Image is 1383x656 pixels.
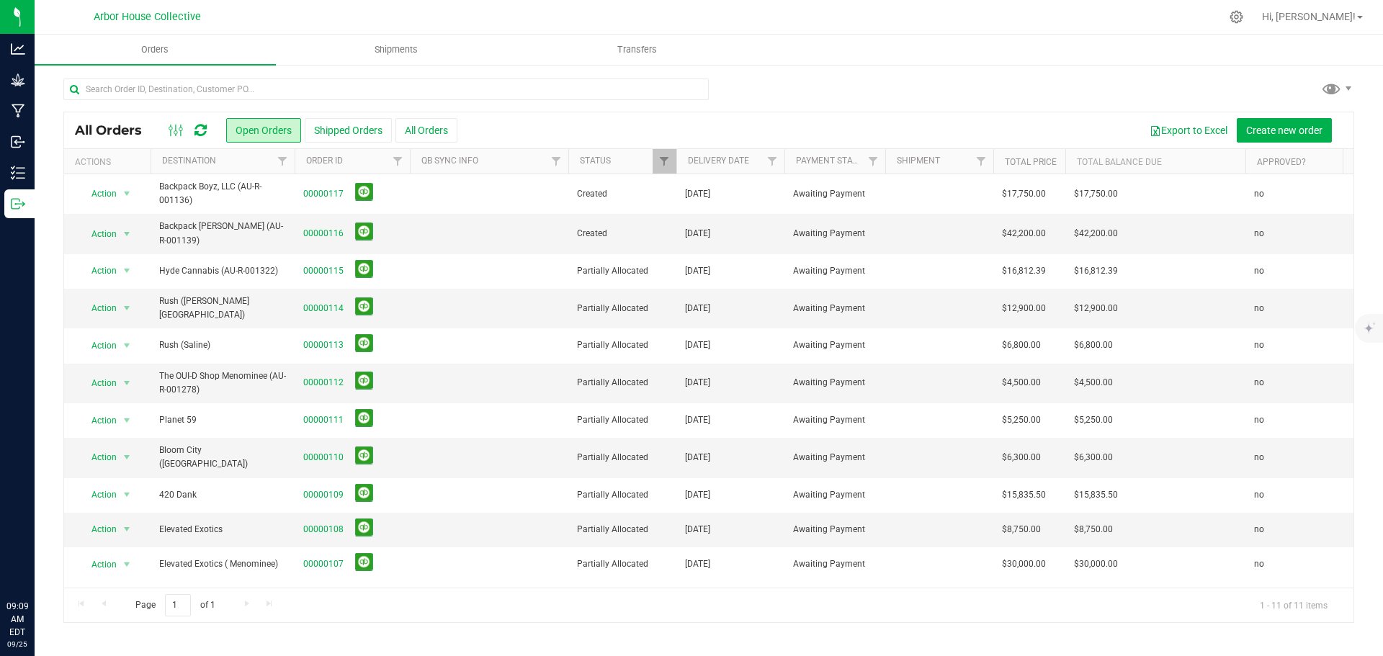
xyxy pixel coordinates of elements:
span: Created [577,187,668,201]
span: $30,000.00 [1074,557,1118,571]
a: Filter [545,149,568,174]
button: Open Orders [226,118,301,143]
a: 00000109 [303,488,344,502]
span: Action [79,224,117,244]
inline-svg: Inventory [11,166,25,180]
span: Backpack Boyz, LLC (AU-R-001136) [159,180,286,207]
a: Filter [386,149,410,174]
span: [DATE] [685,227,710,241]
span: no [1254,264,1264,278]
span: $42,200.00 [1074,227,1118,241]
span: Partially Allocated [577,488,668,502]
button: Shipped Orders [305,118,392,143]
span: $6,800.00 [1074,338,1113,352]
span: select [118,554,136,575]
span: no [1254,376,1264,390]
span: Partially Allocated [577,557,668,571]
span: Action [79,336,117,356]
span: no [1254,227,1264,241]
span: Awaiting Payment [793,302,877,315]
span: $12,900.00 [1002,302,1046,315]
span: Rush ([PERSON_NAME][GEOGRAPHIC_DATA]) [159,295,286,322]
input: 1 [165,594,191,616]
span: no [1254,451,1264,464]
div: Manage settings [1227,10,1245,24]
span: Action [79,485,117,505]
a: 00000115 [303,264,344,278]
a: 00000112 [303,376,344,390]
span: select [118,373,136,393]
span: 1 - 11 of 11 items [1248,594,1339,616]
span: $6,300.00 [1002,451,1041,464]
span: Shipments [355,43,437,56]
span: no [1254,413,1264,427]
span: $5,250.00 [1002,413,1041,427]
span: Planet 59 [159,413,286,427]
span: $5,250.00 [1074,413,1113,427]
span: Transfers [598,43,676,56]
span: Action [79,519,117,539]
span: no [1254,488,1264,502]
span: $16,812.39 [1002,264,1046,278]
button: Export to Excel [1140,118,1237,143]
a: Filter [861,149,885,174]
inline-svg: Outbound [11,197,25,211]
a: QB Sync Info [421,156,478,166]
a: Filter [271,149,295,174]
p: 09/25 [6,639,28,650]
span: $12,900.00 [1074,302,1118,315]
span: select [118,336,136,356]
input: Search Order ID, Destination, Customer PO... [63,78,709,100]
span: Hyde Cannabis (AU-R-001322) [159,264,286,278]
span: [DATE] [685,302,710,315]
span: Backpack [PERSON_NAME] (AU-R-001139) [159,220,286,247]
a: 00000110 [303,451,344,464]
a: Filter [970,149,993,174]
span: no [1254,302,1264,315]
span: Awaiting Payment [793,376,877,390]
span: $16,812.39 [1074,264,1118,278]
span: select [118,261,136,281]
span: no [1254,523,1264,536]
a: Shipments [276,35,517,65]
span: select [118,485,136,505]
span: Hi, [PERSON_NAME]! [1262,11,1356,22]
span: $17,750.00 [1002,187,1046,201]
span: $15,835.50 [1074,488,1118,502]
span: Action [79,261,117,281]
span: All Orders [75,122,156,138]
span: Create new order [1246,125,1322,136]
span: Action [79,373,117,393]
span: [DATE] [685,557,710,571]
span: Awaiting Payment [793,227,877,241]
span: [DATE] [685,451,710,464]
a: 00000107 [303,557,344,571]
span: [DATE] [685,376,710,390]
span: $42,200.00 [1002,227,1046,241]
span: Awaiting Payment [793,338,877,352]
span: Partially Allocated [577,523,668,536]
div: Actions [75,157,145,167]
span: [DATE] [685,488,710,502]
a: Approved? [1257,157,1306,167]
p: 09:09 AM EDT [6,600,28,639]
button: All Orders [395,118,457,143]
span: Partially Allocated [577,302,668,315]
span: Partially Allocated [577,264,668,278]
span: Awaiting Payment [793,557,877,571]
span: Awaiting Payment [793,488,877,502]
span: select [118,410,136,431]
span: Page of 1 [123,594,227,616]
span: $8,750.00 [1074,523,1113,536]
span: Awaiting Payment [793,413,877,427]
a: Status [580,156,611,166]
span: Partially Allocated [577,451,668,464]
span: $15,835.50 [1002,488,1046,502]
span: Action [79,554,117,575]
inline-svg: Grow [11,73,25,87]
span: no [1254,187,1264,201]
span: [DATE] [685,338,710,352]
span: Partially Allocated [577,376,668,390]
inline-svg: Analytics [11,42,25,56]
span: $17,750.00 [1074,187,1118,201]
